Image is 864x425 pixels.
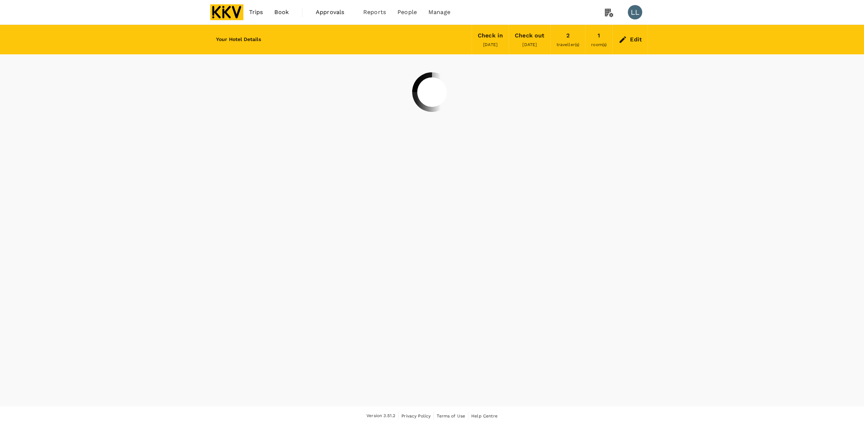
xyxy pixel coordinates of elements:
[598,31,600,41] div: 1
[397,8,417,17] span: People
[628,5,642,19] div: LL
[274,8,289,17] span: Book
[316,8,352,17] span: Approvals
[557,42,580,47] span: traveller(s)
[249,8,263,17] span: Trips
[366,412,395,420] span: Version 3.51.2
[522,42,537,47] span: [DATE]
[363,8,386,17] span: Reports
[210,4,243,20] img: KKV Supply Chain Sdn Bhd
[566,31,570,41] div: 2
[591,42,607,47] span: room(s)
[437,412,465,420] a: Terms of Use
[471,413,498,419] span: Help Centre
[437,413,465,419] span: Terms of Use
[515,31,544,41] div: Check out
[630,35,642,45] div: Edit
[428,8,450,17] span: Manage
[216,36,261,44] h6: Your Hotel Details
[483,42,498,47] span: [DATE]
[471,412,498,420] a: Help Centre
[478,31,503,41] div: Check in
[401,412,431,420] a: Privacy Policy
[401,413,431,419] span: Privacy Policy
